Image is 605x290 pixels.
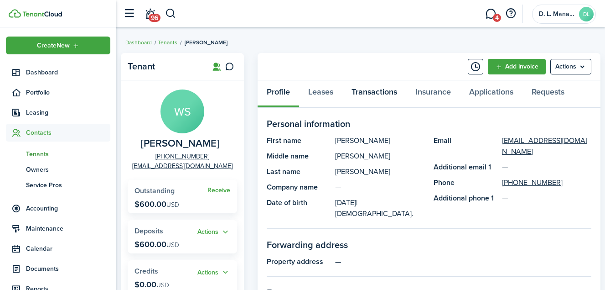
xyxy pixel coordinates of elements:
button: Open menu [6,37,110,54]
a: Insurance [406,80,460,108]
a: Applications [460,80,522,108]
panel-main-description: — [335,256,591,267]
p: $600.00 [134,200,179,209]
panel-main-title: Property address [267,256,331,267]
a: Requests [522,80,574,108]
panel-main-title: Additional phone 1 [434,193,497,204]
a: [PHONE_NUMBER] [502,177,563,188]
a: Service Pros [6,177,110,193]
a: Tenants [6,146,110,162]
panel-main-title: First name [267,135,331,146]
avatar-text: DL [579,7,594,21]
img: TenantCloud [22,11,62,17]
a: Notifications [141,2,159,26]
span: Portfolio [26,88,110,97]
button: Actions [197,267,230,278]
a: [EMAIL_ADDRESS][DOMAIN_NAME] [502,135,591,157]
a: [PHONE_NUMBER] [155,152,209,161]
span: USD [166,200,179,210]
span: 96 [149,14,160,22]
span: Maintenance [26,224,110,233]
avatar-text: WS [160,90,204,133]
button: Timeline [468,59,483,74]
span: D. L. Management, LLC [539,11,575,17]
span: Tenants [26,149,110,159]
a: Dashboard [125,38,152,47]
panel-main-title: Middle name [267,151,331,162]
panel-main-title: Email [434,135,497,157]
button: Open menu [197,227,230,237]
p: $0.00 [134,280,169,289]
p: $600.00 [134,240,179,249]
panel-main-description: [PERSON_NAME] [335,135,424,146]
button: Search [165,6,176,21]
span: Contacts [26,128,110,137]
button: Open menu [197,267,230,278]
span: Outstanding [134,185,175,196]
a: Owners [6,162,110,177]
span: Documents [26,264,110,274]
panel-main-section-title: Forwarding address [267,238,591,252]
panel-main-description: [PERSON_NAME] [335,166,424,177]
span: Service Pros [26,180,110,190]
a: Leases [299,80,342,108]
span: USD [166,240,179,250]
panel-main-description: [DATE] [335,197,424,219]
span: Accounting [26,204,110,213]
panel-main-title: Tenant [128,61,201,72]
a: Transactions [342,80,406,108]
button: Open resource center [503,6,518,21]
a: Dashboard [6,63,110,81]
a: Tenants [158,38,177,47]
panel-main-title: Last name [267,166,331,177]
button: Open menu [550,59,591,74]
button: Open sidebar [120,5,138,22]
panel-main-section-title: Personal information [267,117,591,131]
span: Credits [134,266,158,276]
a: [EMAIL_ADDRESS][DOMAIN_NAME] [132,161,233,171]
span: USD [156,280,169,290]
panel-main-title: Additional email 1 [434,162,497,173]
a: Receive [207,187,230,194]
panel-main-title: Phone [434,177,497,188]
span: Calendar [26,244,110,253]
span: Owners [26,165,110,174]
panel-main-title: Company name [267,182,331,193]
span: Deposits [134,226,163,236]
img: TenantCloud [9,9,21,18]
panel-main-description: — [335,182,424,193]
menu-btn: Actions [550,59,591,74]
span: | [DEMOGRAPHIC_DATA]. [335,197,414,219]
span: Leasing [26,108,110,117]
span: Dashboard [26,68,110,77]
panel-main-title: Date of birth [267,197,331,219]
a: Messaging [482,2,499,26]
a: Add invoice [488,59,546,74]
span: 4 [493,14,501,22]
button: Actions [197,227,230,237]
span: Create New [37,42,70,49]
panel-main-description: [PERSON_NAME] [335,151,424,162]
span: [PERSON_NAME] [185,38,228,47]
span: Walter Scott III [141,138,219,149]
